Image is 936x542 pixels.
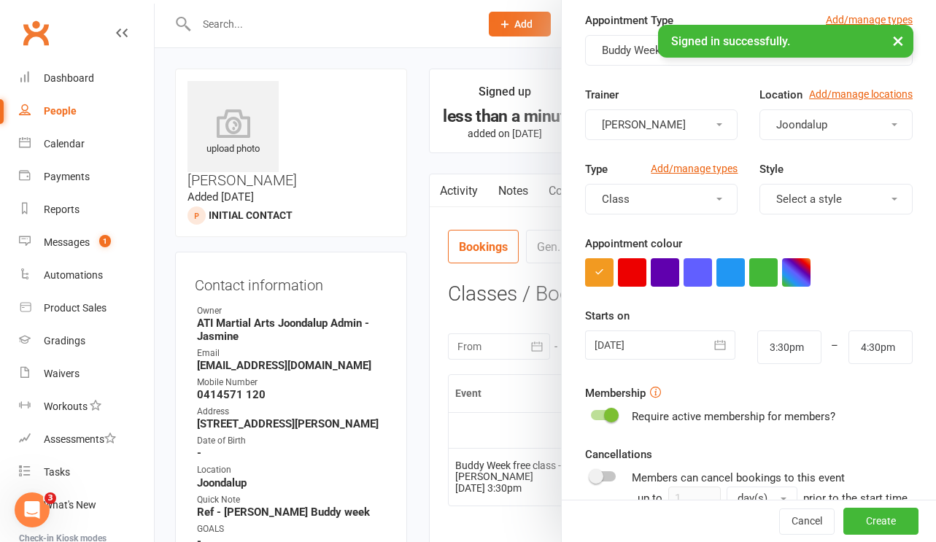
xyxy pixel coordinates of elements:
button: Joondalup [759,109,913,140]
label: Appointment colour [585,235,682,252]
a: Tasks [19,456,154,489]
div: Messages [44,236,90,248]
div: up to [638,487,797,510]
a: Workouts [19,390,154,423]
label: Membership [585,384,646,402]
a: Gradings [19,325,154,357]
label: Type [585,160,608,178]
div: Require active membership for members? [632,408,835,425]
label: Trainer [585,86,619,104]
a: Product Sales [19,292,154,325]
div: Automations [44,269,103,281]
div: Waivers [44,368,80,379]
span: day(s) [738,492,767,505]
span: Signed in successfully. [671,34,790,48]
a: Dashboard [19,62,154,95]
label: Appointment Type [585,12,673,29]
div: Dashboard [44,72,94,84]
a: Add/manage types [826,12,913,28]
label: Cancellations [585,446,652,463]
iframe: Intercom live chat [15,492,50,527]
button: × [885,25,911,56]
a: Clubworx [18,15,54,51]
div: People [44,105,77,117]
button: Select a style [759,184,913,214]
div: Calendar [44,138,85,150]
span: Select a style [776,193,842,206]
a: Assessments [19,423,154,456]
div: Payments [44,171,90,182]
div: Workouts [44,400,88,412]
span: prior to the start time. [803,492,910,505]
a: Reports [19,193,154,226]
div: What's New [44,499,96,511]
span: 1 [99,235,111,247]
div: Product Sales [44,302,107,314]
a: People [19,95,154,128]
div: Gradings [44,335,85,347]
label: Style [759,160,784,178]
div: Members can cancel bookings to this event [632,469,913,510]
a: What's New [19,489,154,522]
button: Class [585,184,738,214]
div: Reports [44,204,80,215]
span: Joondalup [776,118,827,131]
a: Calendar [19,128,154,160]
a: Automations [19,259,154,292]
button: [PERSON_NAME] [585,109,738,140]
span: Class [602,193,630,206]
a: Waivers [19,357,154,390]
button: Create [843,508,918,535]
a: Add/manage locations [809,86,913,102]
a: Payments [19,160,154,193]
span: 3 [45,492,56,504]
div: Tasks [44,466,70,478]
a: Messages 1 [19,226,154,259]
label: Starts on [585,307,630,325]
div: Assessments [44,433,116,445]
label: Location [759,86,802,104]
button: Cancel [779,508,835,535]
button: day(s) [727,487,797,510]
a: Add/manage types [651,160,738,177]
div: – [821,330,849,364]
span: [PERSON_NAME] [602,118,686,131]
